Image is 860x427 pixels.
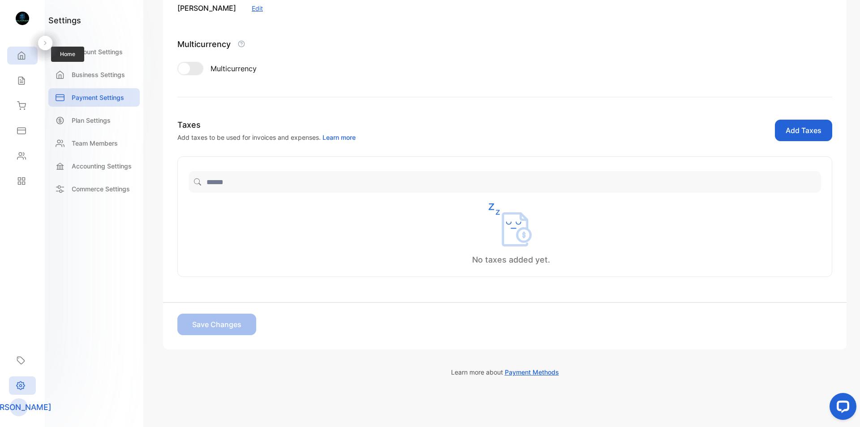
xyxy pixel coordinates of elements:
[72,93,124,102] p: Payment Settings
[72,138,118,148] p: Team Members
[48,111,140,129] a: Plan Settings
[505,368,559,376] span: Payment Methods
[489,203,533,246] img: empty state
[177,119,356,131] h2: Taxes
[177,3,236,13] p: [PERSON_NAME]
[16,12,29,25] img: logo
[72,116,111,125] p: Plan Settings
[48,65,140,84] a: Business Settings
[48,134,140,152] a: Team Members
[177,133,356,142] p: Add taxes to be used for invoices and expenses.
[177,38,231,50] p: Multicurrency
[48,180,140,198] a: Commerce Settings
[48,14,81,26] h1: settings
[775,120,832,141] button: Add Taxes
[48,88,140,107] a: Payment Settings
[163,367,847,377] p: Learn more about
[195,254,827,266] p: No taxes added yet.
[72,161,132,171] p: Accounting Settings
[48,157,140,175] a: Accounting Settings
[48,43,140,61] a: Account Settings
[72,47,123,56] p: Account Settings
[177,314,256,335] button: Save Changes
[322,134,356,141] span: Learn more
[822,389,860,427] iframe: LiveChat chat widget
[72,184,130,194] p: Commerce Settings
[211,63,257,74] p: Multicurrency
[252,4,263,13] button: Edit
[72,70,125,79] p: Business Settings
[51,47,84,62] span: Home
